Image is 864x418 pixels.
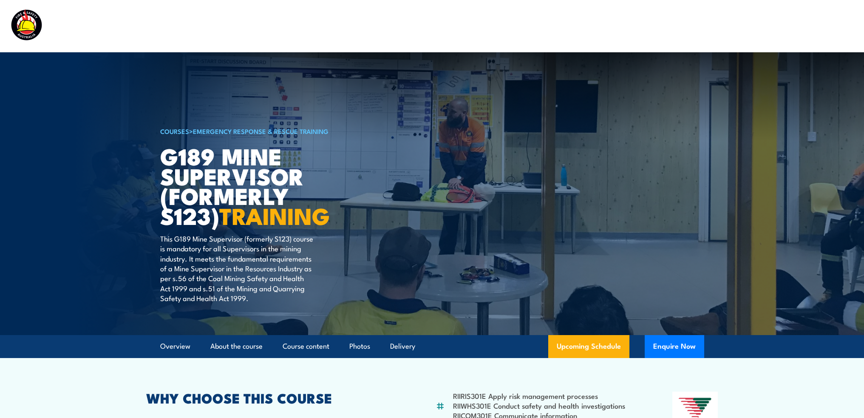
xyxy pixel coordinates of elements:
h1: G189 Mine Supervisor (formerly S123) [160,146,370,225]
h2: WHY CHOOSE THIS COURSE [146,392,394,404]
a: Emergency Response & Rescue Training [193,126,329,136]
button: Enquire Now [645,335,704,358]
strong: TRAINING [219,197,330,233]
li: RIIRIS301E Apply risk management processes [453,391,625,401]
a: COURSES [160,126,189,136]
a: News [693,15,712,37]
a: Overview [160,335,190,358]
a: Courses [402,15,429,37]
a: About the course [210,335,263,358]
a: Photos [349,335,370,358]
a: Upcoming Schedule [548,335,629,358]
a: Course content [283,335,329,358]
a: Delivery [390,335,415,358]
a: Contact [797,15,824,37]
a: About Us [643,15,674,37]
a: Course Calendar [448,15,504,37]
a: Emergency Response Services [523,15,624,37]
li: RIIWHS301E Conduct safety and health investigations [453,401,625,410]
h6: > [160,126,370,136]
p: This G189 Mine Supervisor (formerly S123) course is mandatory for all Supervisors in the mining i... [160,233,315,303]
a: Learner Portal [731,15,779,37]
